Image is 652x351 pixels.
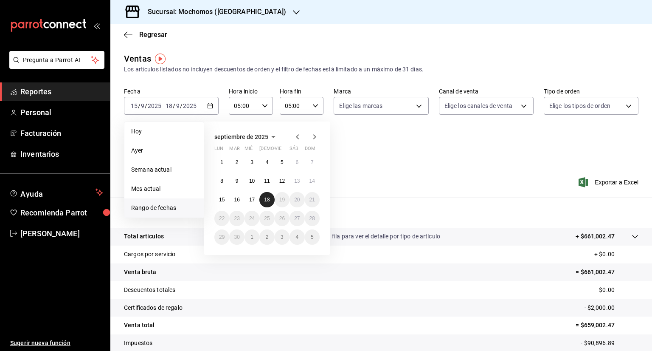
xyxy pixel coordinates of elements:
abbr: 14 de septiembre de 2025 [309,178,315,184]
button: 15 de septiembre de 2025 [214,192,229,207]
button: 7 de septiembre de 2025 [305,155,320,170]
button: 5 de septiembre de 2025 [275,155,289,170]
h3: Sucursal: Mochomos ([GEOGRAPHIC_DATA]) [141,7,286,17]
button: 8 de septiembre de 2025 [214,173,229,189]
abbr: 20 de septiembre de 2025 [294,197,300,203]
p: Certificados de regalo [124,303,183,312]
abbr: 4 de septiembre de 2025 [266,159,269,165]
span: Reportes [20,86,103,97]
abbr: 3 de septiembre de 2025 [250,159,253,165]
a: Pregunta a Parrot AI [6,62,104,71]
button: septiembre de 2025 [214,132,278,142]
span: Inventarios [20,148,103,160]
img: Tooltip marker [155,54,166,64]
abbr: 15 de septiembre de 2025 [219,197,225,203]
abbr: 30 de septiembre de 2025 [234,234,239,240]
button: 3 de octubre de 2025 [275,229,289,245]
abbr: 9 de septiembre de 2025 [236,178,239,184]
abbr: 19 de septiembre de 2025 [279,197,285,203]
button: 6 de septiembre de 2025 [289,155,304,170]
input: -- [130,102,138,109]
abbr: 6 de septiembre de 2025 [295,159,298,165]
span: / [138,102,141,109]
input: ---- [147,102,162,109]
abbr: sábado [289,146,298,155]
span: Regresar [139,31,167,39]
abbr: 10 de septiembre de 2025 [249,178,255,184]
p: Da clic en la fila para ver el detalle por tipo de artículo [299,232,440,241]
span: / [180,102,183,109]
label: Tipo de orden [544,88,638,94]
span: septiembre de 2025 [214,133,268,140]
span: / [145,102,147,109]
span: Hoy [131,127,197,136]
abbr: 27 de septiembre de 2025 [294,215,300,221]
abbr: jueves [259,146,309,155]
button: Regresar [124,31,167,39]
button: 18 de septiembre de 2025 [259,192,274,207]
span: - [163,102,164,109]
abbr: 2 de octubre de 2025 [266,234,269,240]
span: Elige los canales de venta [444,102,512,110]
abbr: miércoles [244,146,253,155]
p: = $659,002.47 [576,321,638,330]
abbr: domingo [305,146,315,155]
button: 23 de septiembre de 2025 [229,211,244,226]
button: 27 de septiembre de 2025 [289,211,304,226]
abbr: 4 de octubre de 2025 [295,234,298,240]
abbr: 17 de septiembre de 2025 [249,197,255,203]
p: + $0.00 [594,250,638,259]
button: open_drawer_menu [93,22,100,29]
abbr: 26 de septiembre de 2025 [279,215,285,221]
abbr: 23 de septiembre de 2025 [234,215,239,221]
abbr: 12 de septiembre de 2025 [279,178,285,184]
abbr: 1 de septiembre de 2025 [220,159,223,165]
div: Ventas [124,52,151,65]
span: Pregunta a Parrot AI [23,56,91,65]
button: 20 de septiembre de 2025 [289,192,304,207]
abbr: viernes [275,146,281,155]
button: 28 de septiembre de 2025 [305,211,320,226]
button: 22 de septiembre de 2025 [214,211,229,226]
button: 10 de septiembre de 2025 [244,173,259,189]
abbr: 21 de septiembre de 2025 [309,197,315,203]
span: Rango de fechas [131,204,197,212]
span: Personal [20,107,103,118]
input: -- [165,102,173,109]
span: Mes actual [131,184,197,193]
button: 2 de septiembre de 2025 [229,155,244,170]
abbr: 24 de septiembre de 2025 [249,215,255,221]
label: Canal de venta [439,88,534,94]
abbr: 5 de septiembre de 2025 [281,159,284,165]
abbr: 3 de octubre de 2025 [281,234,284,240]
abbr: 29 de septiembre de 2025 [219,234,225,240]
button: 14 de septiembre de 2025 [305,173,320,189]
button: 30 de septiembre de 2025 [229,229,244,245]
button: 17 de septiembre de 2025 [244,192,259,207]
abbr: martes [229,146,239,155]
button: 1 de septiembre de 2025 [214,155,229,170]
p: - $0.00 [596,286,638,294]
button: 29 de septiembre de 2025 [214,229,229,245]
abbr: 16 de septiembre de 2025 [234,197,239,203]
button: 24 de septiembre de 2025 [244,211,259,226]
abbr: 25 de septiembre de 2025 [264,215,270,221]
p: Venta total [124,321,155,330]
span: Ayer [131,146,197,155]
button: 13 de septiembre de 2025 [289,173,304,189]
p: - $90,896.89 [581,339,638,348]
span: Recomienda Parrot [20,207,103,218]
p: = $661,002.47 [576,268,638,277]
label: Marca [334,88,428,94]
abbr: 22 de septiembre de 2025 [219,215,225,221]
span: Facturación [20,127,103,139]
div: Los artículos listados no incluyen descuentos de orden y el filtro de fechas está limitado a un m... [124,65,638,74]
abbr: 13 de septiembre de 2025 [294,178,300,184]
button: 3 de septiembre de 2025 [244,155,259,170]
button: 1 de octubre de 2025 [244,229,259,245]
p: Resumen [124,207,638,218]
span: Elige las marcas [339,102,382,110]
p: + $661,002.47 [576,232,615,241]
span: [PERSON_NAME] [20,228,103,239]
input: ---- [183,102,197,109]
